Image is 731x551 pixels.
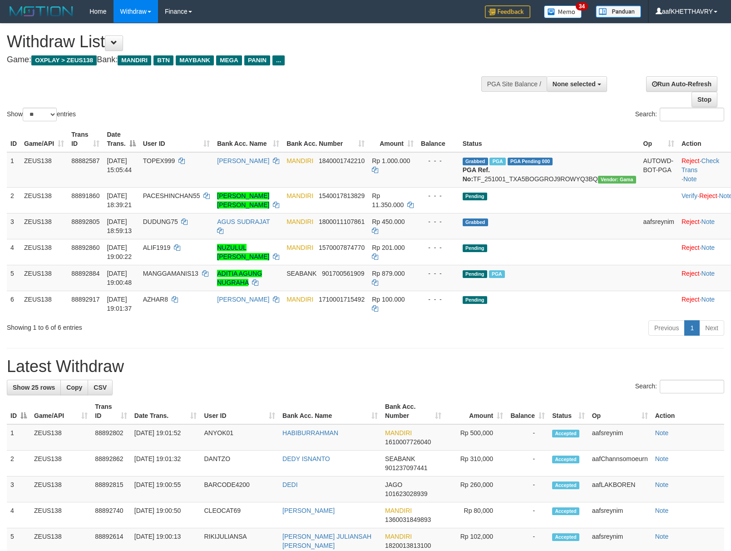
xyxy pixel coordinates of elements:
h4: Game: Bank: [7,55,478,65]
span: MANDIRI [385,507,412,514]
td: 3 [7,477,30,502]
a: [PERSON_NAME] [217,296,269,303]
a: Note [655,533,669,540]
a: Run Auto-Refresh [646,76,717,92]
span: Vendor URL: https://trx31.1velocity.biz [598,176,636,184]
a: Reject [682,270,700,277]
th: Balance [417,126,459,152]
td: ZEUS138 [20,265,68,291]
span: [DATE] 18:39:21 [107,192,132,208]
div: - - - [421,269,455,278]
span: SEABANK [286,270,316,277]
td: 4 [7,239,20,265]
span: Copy 901700561909 to clipboard [322,270,364,277]
span: Rp 11.350.000 [372,192,404,208]
td: aafsreynim [640,213,678,239]
span: BTN [153,55,173,65]
a: Reject [682,218,700,225]
img: MOTION_logo.png [7,5,76,18]
td: ZEUS138 [20,239,68,265]
th: Status: activate to sort column ascending [548,398,588,424]
th: Trans ID: activate to sort column ascending [91,398,131,424]
span: Rp 201.000 [372,244,405,251]
a: Note [655,429,669,437]
label: Search: [635,108,724,121]
span: JAGO [385,481,402,488]
td: 88892802 [91,424,131,451]
td: [DATE] 19:00:50 [131,502,201,528]
span: Pending [463,296,487,304]
th: Trans ID: activate to sort column ascending [68,126,103,152]
img: panduan.png [596,5,641,18]
td: BARCODE4200 [200,477,279,502]
span: Copy 1800011107861 to clipboard [319,218,365,225]
a: Previous [648,320,685,336]
span: MANDIRI [385,533,412,540]
span: MAYBANK [176,55,214,65]
span: PGA Pending [508,158,553,165]
td: 88892862 [91,451,131,477]
span: [DATE] 19:00:48 [107,270,132,286]
td: aafLAKBOREN [588,477,652,502]
img: Button%20Memo.svg [544,5,582,18]
a: Note [655,455,669,462]
select: Showentries [23,108,57,121]
span: Copy 101623028939 to clipboard [385,490,427,497]
span: OXPLAY > ZEUS138 [31,55,97,65]
a: Reject [682,296,700,303]
td: - [507,502,548,528]
a: Note [683,175,697,183]
td: ZEUS138 [20,187,68,213]
th: Game/API: activate to sort column ascending [30,398,91,424]
span: Accepted [552,456,579,463]
th: Op: activate to sort column ascending [588,398,652,424]
td: Rp 260,000 [445,477,507,502]
span: ALIF1919 [143,244,171,251]
a: 1 [684,320,700,336]
span: MANDIRI [286,218,313,225]
a: Verify [682,192,697,199]
div: Showing 1 to 6 of 6 entries [7,319,298,332]
a: CSV [88,380,113,395]
span: None selected [553,80,596,88]
td: Rp 310,000 [445,451,507,477]
input: Search: [660,108,724,121]
span: Copy 1610007726040 to clipboard [385,438,431,446]
th: Date Trans.: activate to sort column descending [103,126,139,152]
span: MANDIRI [286,192,313,199]
span: PACESHINCHAN55 [143,192,200,199]
span: Copy [66,384,82,391]
a: Note [701,218,715,225]
a: [PERSON_NAME] [282,507,335,514]
td: ZEUS138 [30,477,91,502]
b: PGA Ref. No: [463,166,490,183]
span: Rp 100.000 [372,296,405,303]
span: Copy 1710001715492 to clipboard [319,296,365,303]
td: ZEUS138 [20,152,68,188]
th: User ID: activate to sort column ascending [139,126,214,152]
div: - - - [421,217,455,226]
a: Note [701,296,715,303]
a: Next [699,320,724,336]
th: Date Trans.: activate to sort column ascending [131,398,201,424]
td: ZEUS138 [30,502,91,528]
span: DUDUNG75 [143,218,178,225]
span: Accepted [552,533,579,541]
span: Accepted [552,482,579,489]
a: Stop [691,92,717,107]
label: Show entries [7,108,76,121]
h1: Withdraw List [7,33,478,51]
th: Bank Acc. Number: activate to sort column ascending [283,126,368,152]
input: Search: [660,380,724,393]
th: ID [7,126,20,152]
a: DEDY ISNANTO [282,455,330,462]
th: Bank Acc. Name: activate to sort column ascending [279,398,381,424]
span: Pending [463,193,487,200]
span: Show 25 rows [13,384,55,391]
a: DEDI [282,481,297,488]
span: 88892884 [71,270,99,277]
td: aafsreynim [588,424,652,451]
td: ANYOK01 [200,424,279,451]
td: aafsreynim [588,502,652,528]
span: [DATE] 15:05:44 [107,157,132,174]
